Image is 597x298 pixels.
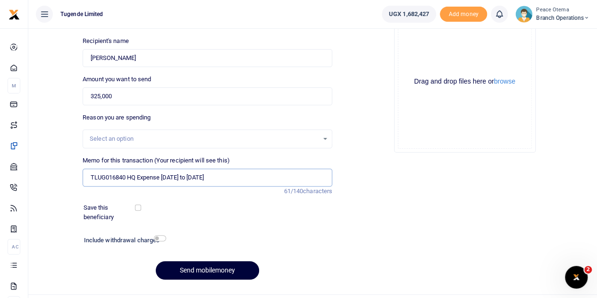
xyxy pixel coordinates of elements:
[8,10,20,17] a: logo-small logo-large logo-large
[83,75,151,84] label: Amount you want to send
[565,266,588,289] iframe: Intercom live chat
[83,87,332,105] input: UGX
[394,11,536,153] div: File Uploader
[303,187,332,195] span: characters
[8,9,20,20] img: logo-small
[284,187,303,195] span: 61/140
[378,6,440,23] li: Wallet ballance
[84,203,137,221] label: Save this beneficiary
[57,10,107,18] span: Tugende Limited
[83,36,129,46] label: Recipient's name
[536,6,589,14] small: Peace Otema
[84,237,162,244] h6: Include withdrawal charges
[494,78,515,85] button: browse
[382,6,436,23] a: UGX 1,682,427
[8,78,20,94] li: M
[83,169,332,187] input: Enter extra information
[440,10,487,17] a: Add money
[440,7,487,22] li: Toup your wallet
[440,7,487,22] span: Add money
[398,77,531,86] div: Drag and drop files here or
[584,266,592,273] span: 2
[83,156,230,165] label: Memo for this transaction (Your recipient will see this)
[515,6,532,23] img: profile-user
[83,113,151,122] label: Reason you are spending
[515,6,589,23] a: profile-user Peace Otema Branch Operations
[536,14,589,22] span: Branch Operations
[389,9,429,19] span: UGX 1,682,427
[8,239,20,255] li: Ac
[83,49,332,67] input: Loading name...
[156,261,259,280] button: Send mobilemoney
[90,134,319,144] div: Select an option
